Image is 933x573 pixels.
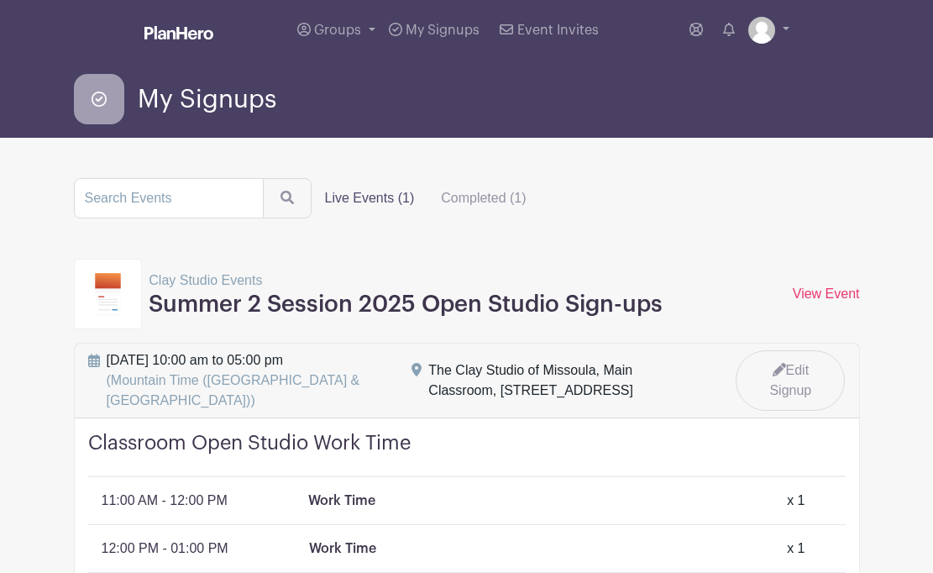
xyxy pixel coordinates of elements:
[517,24,599,37] span: Event Invites
[74,178,264,218] input: Search Events
[736,350,845,411] a: Edit Signup
[95,273,122,315] img: template2-bb66c508b997863671badd7d7644ceb7c1892998e8ae07ab160002238adb71bb.svg
[149,291,663,318] h3: Summer 2 Session 2025 Open Studio Sign-ups
[312,181,428,215] label: Live Events (1)
[102,539,228,559] p: 12:00 PM - 01:00 PM
[107,350,392,411] span: [DATE] 10:00 am to 05:00 pm
[787,539,805,559] div: x 1
[427,181,539,215] label: Completed (1)
[314,24,361,37] span: Groups
[309,539,376,559] p: Work Time
[312,181,540,215] div: filters
[787,491,805,511] div: x 1
[149,271,663,291] p: Clay Studio Events
[102,491,228,511] p: 11:00 AM - 12:00 PM
[748,17,775,44] img: default-ce2991bfa6775e67f084385cd625a349d9dcbb7a52a09fb2fda1e96e2d18dcdb.png
[107,373,360,407] span: (Mountain Time ([GEOGRAPHIC_DATA] & [GEOGRAPHIC_DATA]))
[88,432,846,477] h4: Classroom Open Studio Work Time
[138,86,276,113] span: My Signups
[406,24,480,37] span: My Signups
[428,360,702,401] div: The Clay Studio of Missoula, Main Classroom, [STREET_ADDRESS]
[793,286,860,301] a: View Event
[144,26,213,39] img: logo_white-6c42ec7e38ccf1d336a20a19083b03d10ae64f83f12c07503d8b9e83406b4c7d.svg
[308,491,375,511] p: Work Time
